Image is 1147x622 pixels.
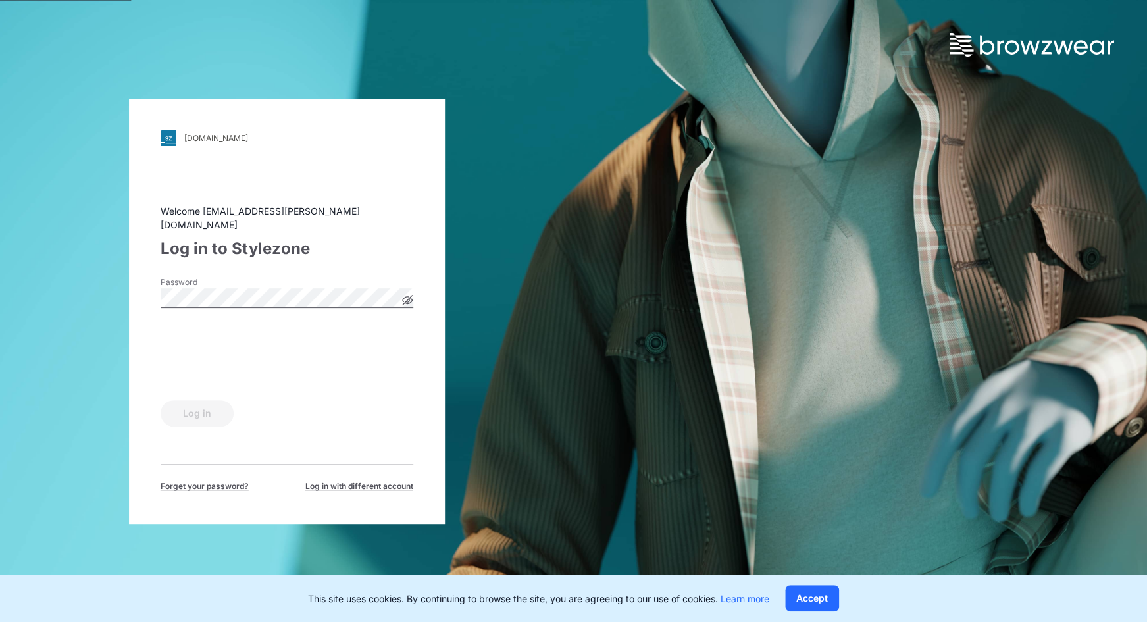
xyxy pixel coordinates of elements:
[305,480,413,492] span: Log in with different account
[161,328,361,379] iframe: reCAPTCHA
[184,133,248,143] div: [DOMAIN_NAME]
[161,204,413,232] div: Welcome [EMAIL_ADDRESS][PERSON_NAME][DOMAIN_NAME]
[161,130,176,146] img: svg+xml;base64,PHN2ZyB3aWR0aD0iMjgiIGhlaWdodD0iMjgiIHZpZXdCb3g9IjAgMCAyOCAyOCIgZmlsbD0ibm9uZSIgeG...
[161,237,413,261] div: Log in to Stylezone
[161,480,249,492] span: Forget your password?
[161,130,413,146] a: [DOMAIN_NAME]
[721,593,769,604] a: Learn more
[950,33,1114,57] img: browzwear-logo.73288ffb.svg
[785,585,839,611] button: Accept
[308,592,769,606] p: This site uses cookies. By continuing to browse the site, you are agreeing to our use of cookies.
[161,276,253,288] label: Password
